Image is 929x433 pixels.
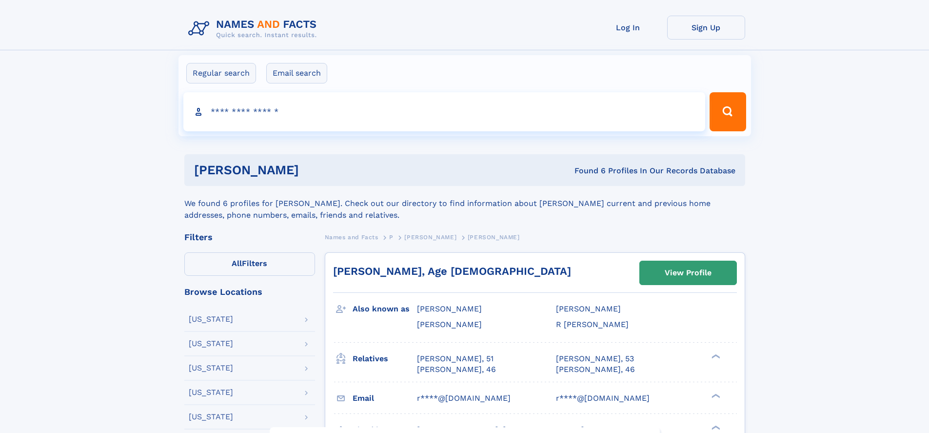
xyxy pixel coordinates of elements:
h3: Also known as [353,301,417,317]
span: [PERSON_NAME] [468,234,520,241]
a: [PERSON_NAME], 46 [417,364,496,375]
div: View Profile [665,262,712,284]
a: Log In [589,16,667,40]
label: Regular search [186,63,256,83]
div: Browse Locations [184,288,315,296]
div: ❯ [709,392,721,399]
div: We found 6 profiles for [PERSON_NAME]. Check out our directory to find information about [PERSON_... [184,186,745,221]
a: Names and Facts [325,231,378,243]
div: Filters [184,233,315,242]
div: [US_STATE] [189,389,233,396]
h3: Relatives [353,351,417,367]
span: [PERSON_NAME] [417,304,482,313]
div: [US_STATE] [189,340,233,348]
div: [US_STATE] [189,364,233,372]
img: Logo Names and Facts [184,16,325,42]
div: ❯ [709,424,721,431]
a: View Profile [640,261,736,285]
a: [PERSON_NAME], 51 [417,353,494,364]
input: search input [183,92,706,131]
h3: Email [353,390,417,407]
span: [PERSON_NAME] [404,234,456,241]
span: [PERSON_NAME] [556,304,621,313]
a: P [389,231,394,243]
span: R [PERSON_NAME] [556,320,629,329]
a: [PERSON_NAME] [404,231,456,243]
a: Sign Up [667,16,745,40]
button: Search Button [710,92,746,131]
div: ❯ [709,353,721,359]
a: [PERSON_NAME], Age [DEMOGRAPHIC_DATA] [333,265,571,277]
label: Filters [184,252,315,276]
a: [PERSON_NAME], 53 [556,353,634,364]
div: [US_STATE] [189,413,233,421]
span: P [389,234,394,241]
a: [PERSON_NAME], 46 [556,364,635,375]
div: [US_STATE] [189,315,233,323]
h1: [PERSON_NAME] [194,164,437,176]
label: Email search [266,63,327,83]
span: [PERSON_NAME] [417,320,482,329]
span: All [232,259,242,268]
div: Found 6 Profiles In Our Records Database [436,165,735,176]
